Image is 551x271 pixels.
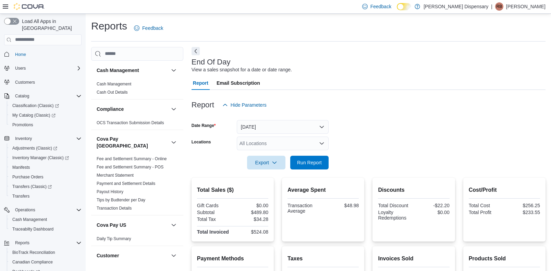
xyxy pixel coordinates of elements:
[10,248,58,257] a: BioTrack Reconciliation
[1,205,84,215] button: Operations
[97,82,131,86] a: Cash Management
[97,67,168,74] button: Cash Management
[12,92,82,100] span: Catalog
[15,52,26,57] span: Home
[12,239,82,247] span: Reports
[12,193,29,199] span: Transfers
[10,163,82,172] span: Manifests
[97,252,168,259] button: Customer
[15,240,29,246] span: Reports
[97,156,167,161] a: Fee and Settlement Summary - Online
[10,121,36,129] a: Promotions
[12,165,30,170] span: Manifests
[7,143,84,153] a: Adjustments (Classic)
[12,78,82,86] span: Customers
[192,47,200,55] button: Next
[97,206,132,211] a: Transaction Details
[12,92,32,100] button: Catalog
[97,189,123,194] a: Payout History
[237,120,329,134] button: [DATE]
[495,2,503,11] div: Regina Billingsley
[491,2,492,11] p: |
[469,255,540,263] h2: Products Sold
[12,217,47,222] span: Cash Management
[12,259,53,265] span: Canadian Compliance
[91,19,127,33] h1: Reports
[97,135,168,149] button: Cova Pay [GEOGRAPHIC_DATA]
[10,111,58,119] a: My Catalog (Classic)
[7,172,84,182] button: Purchase Orders
[325,203,359,208] div: $48.98
[319,141,325,146] button: Open list of options
[7,101,84,110] a: Classification (Classic)
[197,255,268,263] h2: Payment Methods
[97,165,163,169] a: Fee and Settlement Summary - POS
[97,106,124,113] h3: Compliance
[10,258,56,266] a: Canadian Compliance
[97,81,131,87] span: Cash Management
[378,210,412,221] div: Loyalty Redemptions
[197,203,231,208] div: Gift Cards
[10,163,33,172] a: Manifests
[10,144,82,152] span: Adjustments (Classic)
[97,205,132,211] span: Transaction Details
[10,182,54,191] a: Transfers (Classic)
[192,101,214,109] h3: Report
[15,136,32,141] span: Inventory
[415,210,450,215] div: $0.00
[1,134,84,143] button: Inventory
[192,139,211,145] label: Locations
[197,186,268,194] h2: Total Sales ($)
[7,215,84,224] button: Cash Management
[497,2,502,11] span: RB
[12,155,69,161] span: Inventory Manager (Classic)
[247,156,285,169] button: Export
[192,123,216,128] label: Date Range
[170,251,178,260] button: Customer
[97,252,119,259] h3: Customer
[287,186,359,194] h2: Average Spent
[97,90,128,95] span: Cash Out Details
[10,215,50,224] a: Cash Management
[10,192,82,200] span: Transfers
[1,63,84,73] button: Users
[10,121,82,129] span: Promotions
[506,203,540,208] div: $256.25
[7,257,84,267] button: Canadian Compliance
[12,206,82,214] span: Operations
[97,236,131,241] a: Daily Tip Summary
[12,103,59,108] span: Classification (Classic)
[19,18,82,32] span: Load All Apps in [GEOGRAPHIC_DATA]
[97,181,155,186] a: Payment and Settlement Details
[197,216,231,222] div: Total Tax
[12,113,56,118] span: My Catalog (Classic)
[378,203,412,208] div: Total Discount
[469,186,540,194] h2: Cost/Profit
[10,102,62,110] a: Classification (Classic)
[91,155,183,215] div: Cova Pay [GEOGRAPHIC_DATA]
[97,222,126,228] h3: Cova Pay US
[170,138,178,146] button: Cova Pay [GEOGRAPHIC_DATA]
[97,120,164,125] a: OCS Transaction Submission Details
[10,215,82,224] span: Cash Management
[193,76,208,90] span: Report
[234,203,268,208] div: $0.00
[97,173,134,178] span: Merchant Statement
[10,258,82,266] span: Canadian Compliance
[97,198,145,202] a: Tips by Budtender per Day
[297,159,322,166] span: Run Report
[7,191,84,201] button: Transfers
[7,182,84,191] a: Transfers (Classic)
[91,80,183,99] div: Cash Management
[97,106,168,113] button: Compliance
[10,173,46,181] a: Purchase Orders
[415,203,450,208] div: -$22.20
[10,144,60,152] a: Adjustments (Classic)
[7,163,84,172] button: Manifests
